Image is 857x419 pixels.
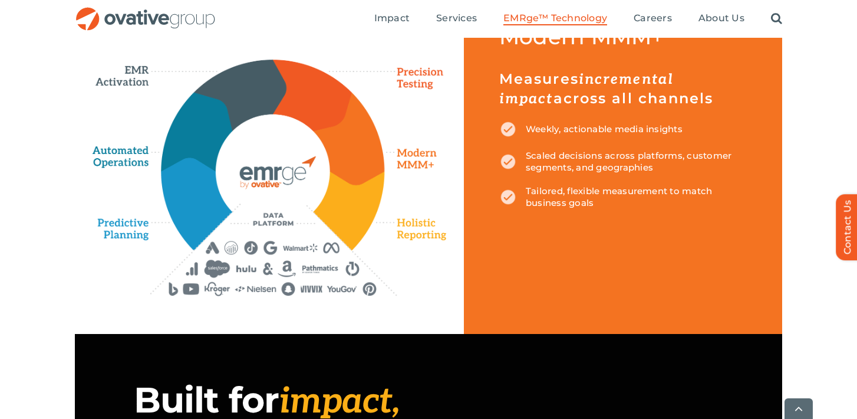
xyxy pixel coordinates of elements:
[436,12,477,25] a: Services
[273,60,352,131] path: Precision Testing
[698,12,744,25] a: About Us
[382,63,447,94] path: Precision Testing
[386,143,446,178] path: Modern MMM+
[499,27,747,58] div: Modern MMM+
[499,120,747,138] p: Weekly, actionable media insights
[162,158,232,248] path: Predictive Planning
[634,12,672,25] a: Careers
[771,12,782,25] a: Search
[499,185,747,209] p: Tailored, flexible measurement to match business goals
[503,12,607,24] span: EMRge™ Technology
[499,120,517,138] img: mmm.png
[503,12,607,25] a: EMRge™ Technology
[374,12,410,25] a: Impact
[499,188,517,206] img: mmm.png
[93,133,154,169] path: Automated Operations
[499,71,674,107] span: incremental impact
[499,70,747,109] h5: Measures across all channels
[93,47,160,87] path: EMR Activation
[390,216,447,243] path: Holistic Reporting
[161,93,233,172] path: Automated Operations
[698,12,744,24] span: About Us
[98,212,171,246] path: Predictive Planning
[499,150,747,174] p: Scaled decisions across platforms, customer segments, and geographies
[215,114,329,228] path: EMERGE Technology
[374,12,410,24] span: Impact
[75,6,216,17] a: OG_Full_horizontal_RGB
[314,172,384,250] path: Holistic Reporting
[194,60,286,129] path: EMR Activation
[634,12,672,24] span: Careers
[499,153,517,171] img: mmm.png
[314,92,385,185] path: Modern MMM+
[436,12,477,24] span: Services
